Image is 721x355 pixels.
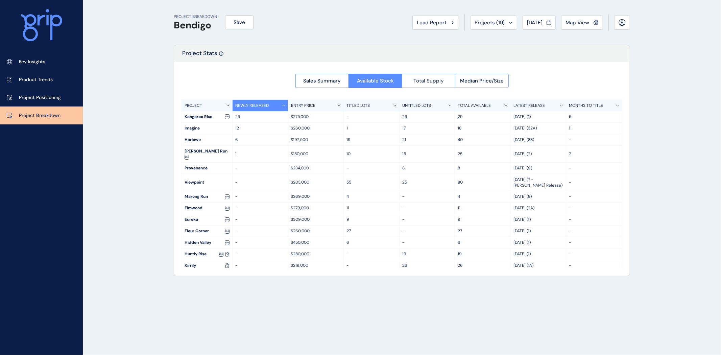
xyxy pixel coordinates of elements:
p: 15 [402,151,452,157]
p: 18 [458,125,508,131]
p: Product Trends [19,76,53,83]
p: - [346,114,396,120]
p: - [346,263,396,268]
p: 26 [402,263,452,268]
p: - [569,165,619,171]
p: 11 [346,205,396,211]
p: 4 [346,194,396,199]
p: [DATE] (1) [513,251,563,257]
button: [DATE] [523,16,556,30]
p: 29 [402,114,452,120]
span: Save [234,19,245,26]
p: [DATE] (1) [513,228,563,234]
p: - [569,137,619,143]
p: 40 [458,137,508,143]
div: Imagine [182,123,232,134]
p: - [235,180,285,185]
p: - [235,217,285,222]
p: TITLED LOTS [346,103,370,109]
p: [DATE] (2A) [513,205,563,211]
p: [DATE] (9) [513,165,563,171]
p: LATEST RELEASE [513,103,545,109]
p: 11 [458,205,508,211]
button: Sales Summary [295,74,349,88]
p: [DATE] (1) [513,217,563,222]
p: $260,000 [291,228,341,234]
p: - [569,228,619,234]
p: 21 [402,137,452,143]
div: Harlowe [182,134,232,145]
p: TOTAL AVAILABLE [458,103,491,109]
p: [DATE] (32A) [513,125,563,131]
span: Projects ( 19 ) [475,19,505,26]
p: 6 [458,240,508,245]
p: $219,000 [291,263,341,268]
p: $180,000 [291,151,341,157]
p: [DATE] (2) [513,151,563,157]
p: ENTRY PRICE [291,103,315,109]
p: 25 [402,180,452,185]
span: Map View [566,19,589,26]
p: - [569,240,619,245]
button: Save [225,15,254,29]
p: - [235,205,285,211]
p: - [235,263,285,268]
p: - [235,240,285,245]
span: [DATE] [527,19,543,26]
div: Hidden Valley [182,237,232,248]
p: $203,000 [291,180,341,185]
p: [DATE] (1A) [513,263,563,268]
p: $450,000 [291,240,341,245]
p: $192,500 [291,137,341,143]
p: 19 [346,137,396,143]
p: 19 [402,251,452,257]
p: NEWLY RELEASED [235,103,269,109]
p: - [569,205,619,211]
p: [DATE] (7 - [PERSON_NAME] Release) [513,177,563,188]
p: 12 [235,125,285,131]
span: Load Report [417,19,447,26]
p: Project Positioning [19,94,61,101]
p: - [235,165,285,171]
p: $260,000 [291,125,341,131]
span: Total Supply [413,77,444,84]
span: Available Stock [357,77,394,84]
p: - [402,194,452,199]
p: Project Stats [182,49,217,62]
p: - [569,194,619,199]
p: [DATE] (8) [513,194,563,199]
p: UNTITLED LOTS [402,103,431,109]
p: $280,000 [291,251,341,257]
p: 29 [235,114,285,120]
p: Project Breakdown [19,112,61,119]
p: - [569,217,619,222]
p: Key Insights [19,58,45,65]
p: 5 [569,114,619,120]
button: Map View [561,16,603,30]
p: $279,000 [291,205,341,211]
p: 55 [346,180,396,185]
p: MONTHS TO TITLE [569,103,603,109]
p: - [569,263,619,268]
p: - [569,251,619,257]
p: 27 [458,228,508,234]
p: - [235,251,285,257]
p: $269,000 [291,194,341,199]
p: - [346,165,396,171]
div: Marong Run [182,191,232,202]
p: $275,000 [291,114,341,120]
p: - [346,251,396,257]
p: PROJECT BREAKDOWN [174,14,217,20]
button: Available Stock [349,74,402,88]
div: Kirrily [182,260,232,271]
p: 9 [458,217,508,222]
h1: Bendigo [174,20,217,31]
p: [DATE] (8B) [513,137,563,143]
p: 10 [346,151,396,157]
button: Total Supply [402,74,455,88]
button: Median Price/Size [455,74,509,88]
p: - [235,194,285,199]
p: - [402,217,452,222]
p: 80 [458,180,508,185]
p: - [402,228,452,234]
